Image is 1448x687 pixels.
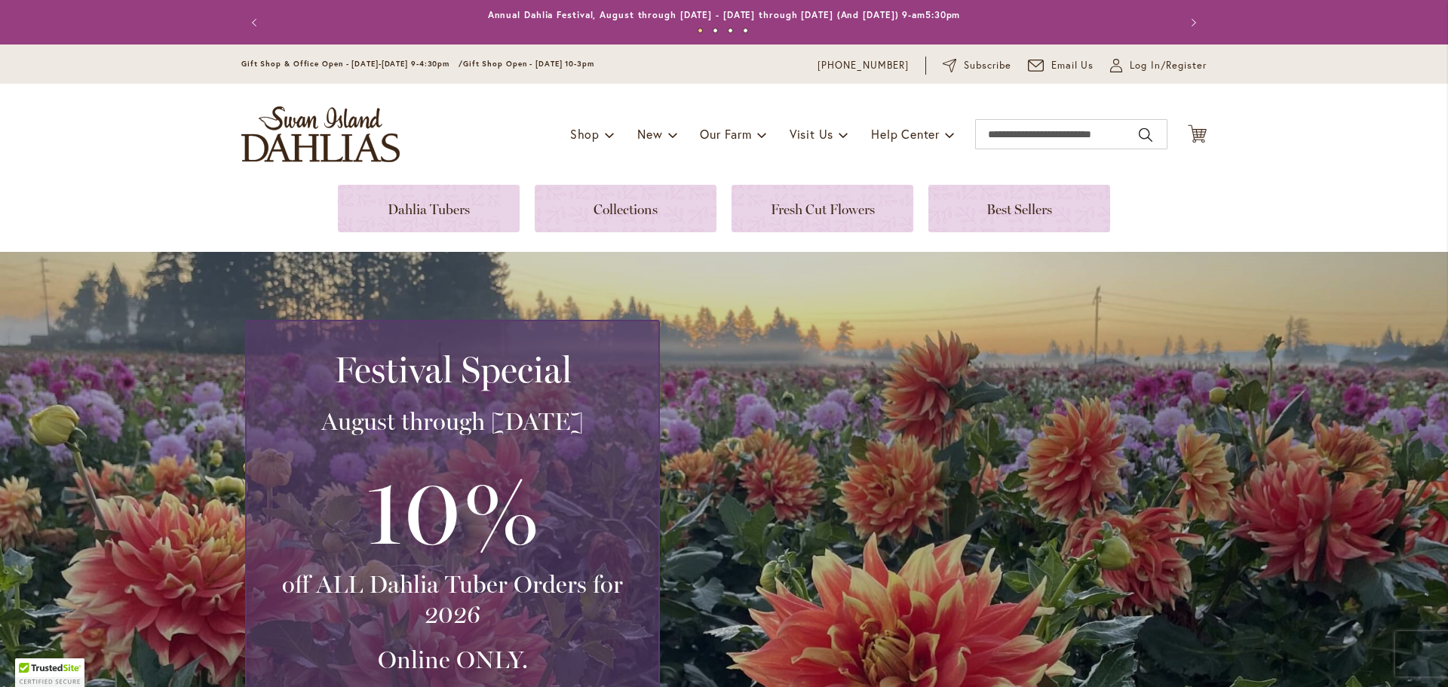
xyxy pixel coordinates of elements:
h3: 10% [265,452,640,569]
a: Subscribe [943,58,1011,73]
button: 2 of 4 [713,28,718,33]
a: [PHONE_NUMBER] [818,58,909,73]
h3: August through [DATE] [265,406,640,437]
button: Previous [241,8,271,38]
div: TrustedSite Certified [15,658,84,687]
button: 4 of 4 [743,28,748,33]
a: Log In/Register [1110,58,1207,73]
span: Log In/Register [1130,58,1207,73]
button: 3 of 4 [728,28,733,33]
h3: Online ONLY. [265,645,640,675]
h2: Festival Special [265,348,640,391]
button: 1 of 4 [698,28,703,33]
button: Next [1176,8,1207,38]
span: Gift Shop & Office Open - [DATE]-[DATE] 9-4:30pm / [241,59,463,69]
span: Visit Us [790,126,833,142]
span: Email Us [1051,58,1094,73]
span: New [637,126,662,142]
span: Subscribe [964,58,1011,73]
a: Annual Dahlia Festival, August through [DATE] - [DATE] through [DATE] (And [DATE]) 9-am5:30pm [488,9,961,20]
span: Our Farm [700,126,751,142]
a: store logo [241,106,400,162]
h3: off ALL Dahlia Tuber Orders for 2026 [265,569,640,630]
span: Help Center [871,126,940,142]
span: Gift Shop Open - [DATE] 10-3pm [463,59,594,69]
a: Email Us [1028,58,1094,73]
span: Shop [570,126,600,142]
